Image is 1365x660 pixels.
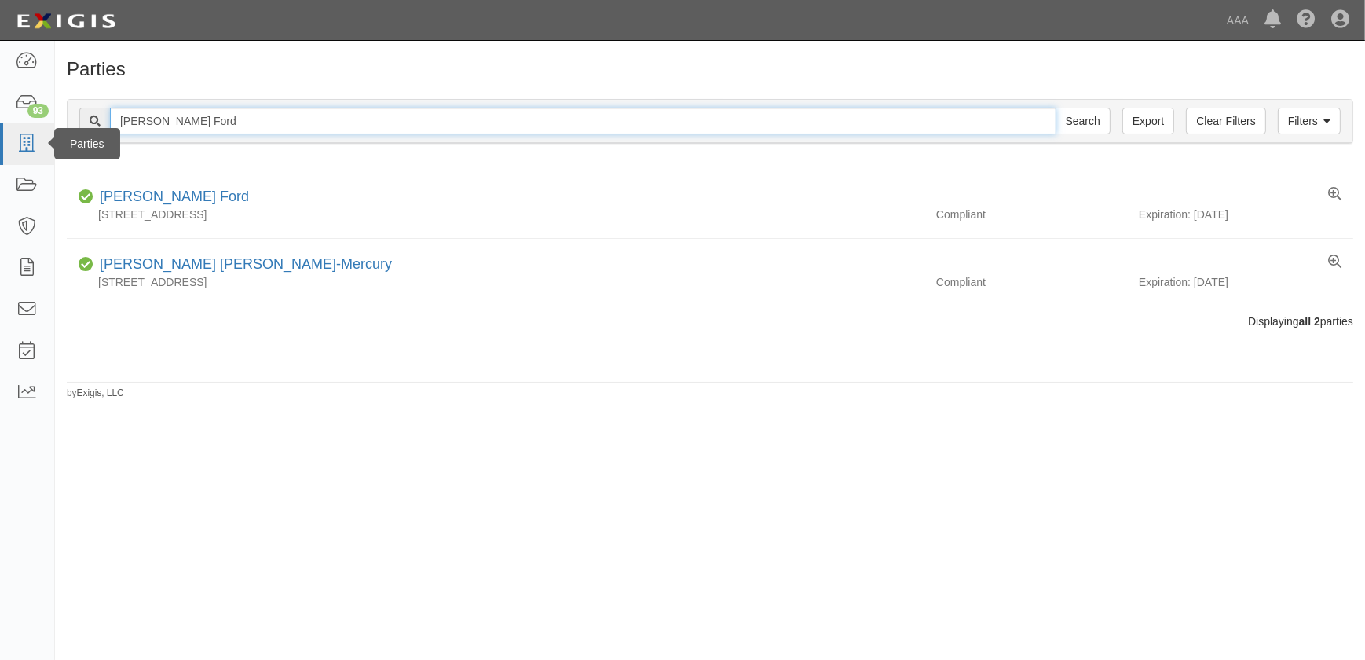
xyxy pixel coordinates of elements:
i: Compliant [79,192,93,203]
div: Compliant [924,207,1139,222]
a: Clear Filters [1186,108,1265,134]
a: Export [1122,108,1174,134]
a: View results summary [1328,255,1341,270]
a: Filters [1278,108,1341,134]
div: 93 [27,104,49,118]
i: Compliant [79,259,93,270]
i: Help Center - Complianz [1297,11,1316,30]
input: Search [1056,108,1111,134]
a: Exigis, LLC [77,387,124,398]
b: all 2 [1299,315,1320,328]
a: View results summary [1328,187,1341,203]
div: [STREET_ADDRESS] [67,207,924,222]
img: logo-5460c22ac91f19d4615b14bd174203de0afe785f0fc80cf4dbbc73dc1793850b.png [12,7,120,35]
div: Expiration: [DATE] [1139,274,1353,290]
a: [PERSON_NAME] [PERSON_NAME]-Mercury [100,256,392,272]
div: Parties [54,128,120,159]
small: by [67,387,124,400]
div: Expiration: [DATE] [1139,207,1353,222]
input: Search [110,108,1056,134]
div: Phil Fitts Ford-Lincoln-Mercury [93,255,392,275]
div: [STREET_ADDRESS] [67,274,924,290]
a: AAA [1219,5,1257,36]
div: Phil Fitts Ford [93,187,249,207]
a: [PERSON_NAME] Ford [100,189,249,204]
div: Displaying parties [55,313,1365,329]
div: Compliant [924,274,1139,290]
h1: Parties [67,59,1353,79]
